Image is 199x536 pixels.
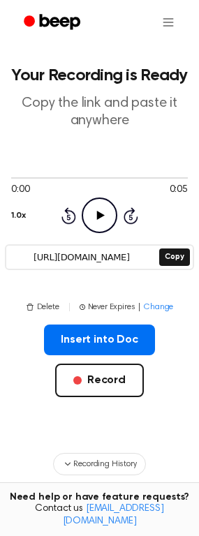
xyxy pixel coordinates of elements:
[11,183,29,198] span: 0:00
[170,183,188,198] span: 0:05
[80,301,174,313] button: Never Expires|Change
[73,458,136,470] span: Recording History
[68,301,71,313] span: |
[53,453,145,475] button: Recording History
[63,504,164,526] a: [EMAIL_ADDRESS][DOMAIN_NAME]
[11,204,25,228] button: 1.0x
[11,95,188,130] p: Copy the link and paste it anywhere
[8,503,191,528] span: Contact us
[26,301,59,313] button: Delete
[55,364,144,397] button: Record
[138,301,141,313] span: |
[11,67,188,84] h1: Your Recording is Ready
[152,6,185,39] button: Open menu
[159,248,189,266] button: Copy
[44,325,155,355] button: Insert into Doc
[14,9,93,36] a: Beep
[144,301,173,313] span: Change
